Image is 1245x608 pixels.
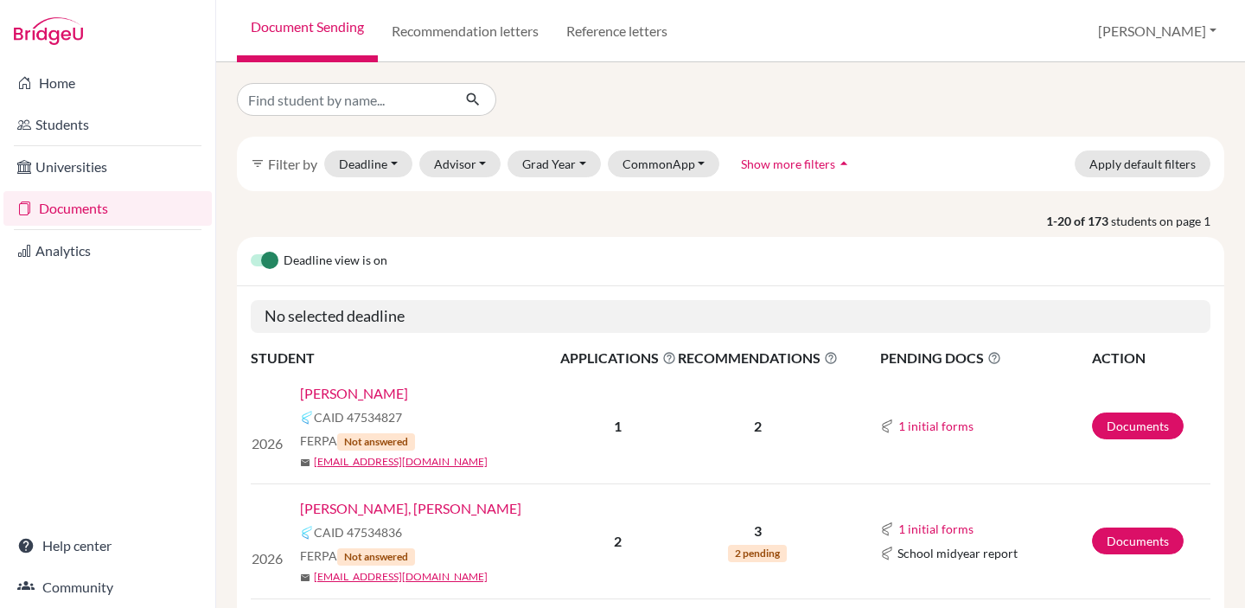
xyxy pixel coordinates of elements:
a: Analytics [3,234,212,268]
button: CommonApp [608,150,720,177]
a: Documents [1092,413,1184,439]
button: Grad Year [508,150,601,177]
img: Common App logo [300,526,314,540]
p: 2026 [252,433,286,454]
a: Help center [3,528,212,563]
button: [PERSON_NAME] [1090,15,1224,48]
span: CAID 47534827 [314,408,402,426]
button: Deadline [324,150,412,177]
img: Common App logo [880,522,894,536]
a: [EMAIL_ADDRESS][DOMAIN_NAME] [314,569,488,585]
a: [EMAIL_ADDRESS][DOMAIN_NAME] [314,454,488,470]
span: Not answered [337,433,415,451]
span: 2 pending [728,545,787,562]
img: Bridge-U [14,17,83,45]
button: Apply default filters [1075,150,1210,177]
a: [PERSON_NAME] [300,383,408,404]
span: School midyear report [897,544,1018,562]
a: Documents [3,191,212,226]
button: Advisor [419,150,501,177]
a: Universities [3,150,212,184]
img: Common App logo [300,411,314,425]
span: mail [300,458,310,468]
span: APPLICATIONS [560,348,676,368]
p: 2026 [252,548,286,569]
a: [PERSON_NAME], [PERSON_NAME] [300,498,521,519]
a: Community [3,570,212,605]
p: 2 [678,416,838,437]
span: RECOMMENDATIONS [678,348,838,368]
span: CAID 47534836 [314,523,402,541]
span: Filter by [268,156,317,172]
span: Deadline view is on [284,251,387,272]
img: Haque, Faizan Akbar [252,399,286,433]
i: filter_list [251,157,265,170]
button: Show more filtersarrow_drop_up [726,150,867,177]
span: students on page 1 [1111,212,1224,230]
i: arrow_drop_up [835,155,852,172]
h5: No selected deadline [251,300,1210,333]
b: 1 [614,418,622,434]
input: Find student by name... [237,83,451,116]
strong: 1-20 of 173 [1046,212,1111,230]
th: STUDENT [251,347,559,369]
span: FERPA [300,432,415,451]
button: 1 initial forms [897,416,974,436]
a: Students [3,107,212,142]
th: ACTION [1091,347,1210,369]
p: 3 [678,521,838,541]
img: Common App logo [880,419,894,433]
img: Hur, Seoyoon Isabella [252,514,286,548]
span: Show more filters [741,157,835,171]
a: Documents [1092,528,1184,554]
span: mail [300,573,310,583]
span: Not answered [337,548,415,566]
a: Home [3,66,212,100]
img: Common App logo [880,547,894,560]
span: PENDING DOCS [880,348,1090,368]
button: 1 initial forms [897,519,974,539]
span: FERPA [300,547,415,566]
b: 2 [614,533,622,549]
